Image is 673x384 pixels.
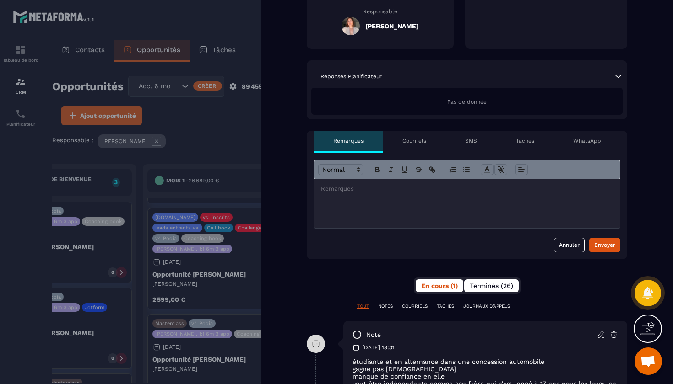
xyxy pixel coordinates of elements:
p: note [366,331,381,339]
p: gagne pas [DEMOGRAPHIC_DATA] [353,365,618,373]
button: Terminés (26) [464,279,519,292]
p: WhatsApp [573,137,601,144]
p: [DATE] 13:31 [362,344,395,351]
a: Ouvrir le chat [635,347,662,375]
p: COURRIELS [402,303,428,309]
p: SMS [465,137,477,144]
p: étudiante et en alternance dans une concession automobile [353,358,618,365]
button: En cours (1) [416,279,463,292]
p: Courriels [402,137,426,144]
button: Envoyer [589,238,620,252]
p: TÂCHES [437,303,454,309]
span: Terminés (26) [470,282,513,289]
span: En cours (1) [421,282,458,289]
p: JOURNAUX D'APPELS [463,303,510,309]
p: Réponses Planificateur [320,73,382,80]
span: Pas de donnée [447,99,487,105]
p: NOTES [378,303,393,309]
button: Annuler [554,238,585,252]
p: Tâches [516,137,534,144]
p: manque de confiance en elle [353,373,618,380]
p: TOUT [357,303,369,309]
p: Remarques [333,137,364,144]
div: Envoyer [594,240,615,250]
